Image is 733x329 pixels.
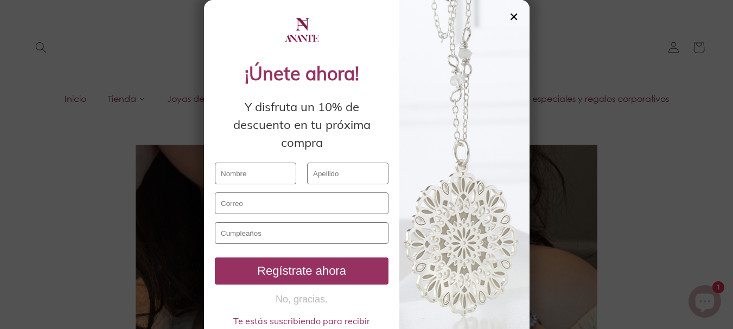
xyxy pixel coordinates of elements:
input: Correo [215,192,388,214]
div: ¡Únete ahora! [215,60,388,87]
div: Regístrate ahora [219,264,384,278]
button: Regístrate ahora [215,257,388,285]
input: Nombre [215,163,296,184]
input: Cumpleaños [215,222,388,244]
img: logo [283,11,321,49]
input: Apellido [307,163,388,184]
div: Y disfruta un 10% de descuento en tu próxima compra [215,98,388,152]
button: No, gracias. [215,293,388,306]
div: ✕ [509,11,519,23]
